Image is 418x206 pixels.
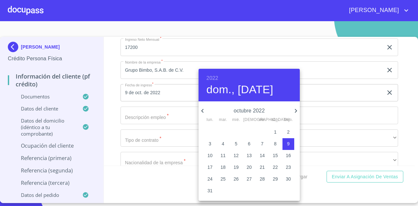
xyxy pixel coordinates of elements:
[282,117,294,123] span: dom.
[217,150,229,162] button: 11
[217,162,229,173] button: 18
[233,152,239,159] p: 12
[204,150,216,162] button: 10
[230,162,242,173] button: 19
[204,117,216,123] span: lun.
[207,152,213,159] p: 10
[204,173,216,185] button: 24
[260,164,265,170] p: 21
[243,117,255,123] span: [DEMOGRAPHIC_DATA].
[217,173,229,185] button: 25
[248,140,250,147] p: 6
[206,107,292,115] p: octubre 2022
[222,140,224,147] p: 4
[243,173,255,185] button: 27
[207,164,213,170] p: 17
[282,173,294,185] button: 30
[247,176,252,182] p: 27
[256,162,268,173] button: 21
[273,176,278,182] p: 29
[286,164,291,170] p: 23
[256,173,268,185] button: 28
[273,152,278,159] p: 15
[243,138,255,150] button: 6
[230,117,242,123] span: mié.
[230,173,242,185] button: 26
[256,117,268,123] span: vie.
[233,176,239,182] p: 26
[286,152,291,159] p: 16
[207,176,213,182] p: 24
[260,152,265,159] p: 14
[287,140,290,147] p: 9
[287,129,290,135] p: 2
[274,140,277,147] p: 8
[233,164,239,170] p: 19
[260,176,265,182] p: 28
[207,187,213,194] p: 31
[282,126,294,138] button: 2
[204,162,216,173] button: 17
[286,176,291,182] p: 30
[247,152,252,159] p: 13
[204,138,216,150] button: 3
[282,150,294,162] button: 16
[269,162,281,173] button: 22
[209,140,211,147] p: 3
[204,185,216,197] button: 31
[269,150,281,162] button: 15
[282,162,294,173] button: 23
[220,176,226,182] p: 25
[235,140,237,147] p: 5
[269,173,281,185] button: 29
[274,129,277,135] p: 1
[282,138,294,150] button: 9
[243,162,255,173] button: 20
[243,150,255,162] button: 13
[217,138,229,150] button: 4
[256,138,268,150] button: 7
[220,152,226,159] p: 11
[206,83,273,96] button: dom., [DATE]
[206,74,218,83] button: 2022
[230,138,242,150] button: 5
[261,140,264,147] p: 7
[269,138,281,150] button: 8
[269,126,281,138] button: 1
[220,164,226,170] p: 18
[256,150,268,162] button: 14
[269,117,281,123] span: sáb.
[217,117,229,123] span: mar.
[230,150,242,162] button: 12
[247,164,252,170] p: 20
[273,164,278,170] p: 22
